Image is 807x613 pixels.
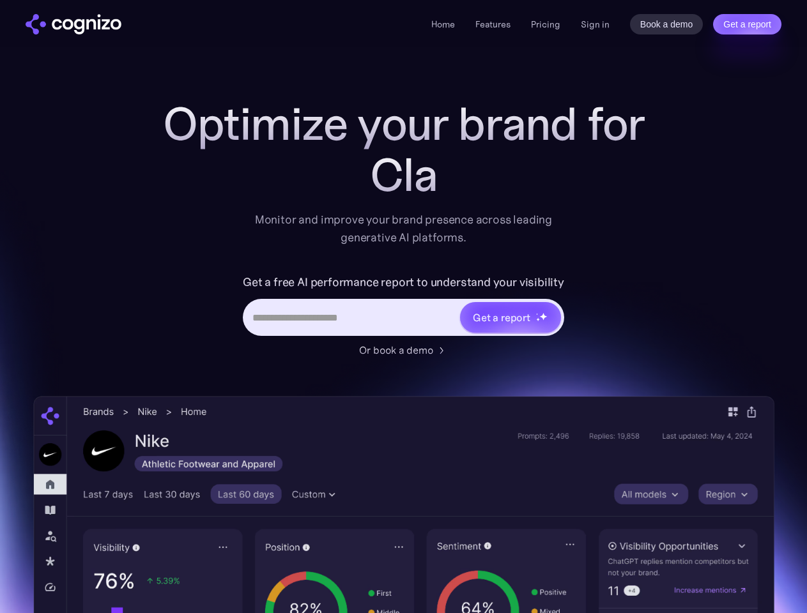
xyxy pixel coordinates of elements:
[531,19,560,30] a: Pricing
[581,17,610,32] a: Sign in
[26,14,121,34] a: home
[536,313,538,315] img: star
[713,14,781,34] a: Get a report
[359,342,449,358] a: Or book a demo
[148,149,659,201] div: Cla
[473,310,530,325] div: Get a report
[148,98,659,149] h1: Optimize your brand for
[459,301,562,334] a: Get a reportstarstarstar
[475,19,511,30] a: Features
[243,272,564,336] form: Hero URL Input Form
[431,19,455,30] a: Home
[247,211,561,246] div: Monitor and improve your brand presence across leading generative AI platforms.
[630,14,703,34] a: Book a demo
[243,272,564,292] label: Get a free AI performance report to understand your visibility
[539,312,548,321] img: star
[536,317,541,322] img: star
[359,342,433,358] div: Or book a demo
[26,14,121,34] img: cognizo logo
